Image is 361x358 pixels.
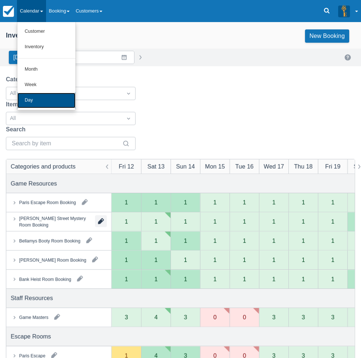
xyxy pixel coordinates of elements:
div: 1 [331,219,334,225]
div: [PERSON_NAME] Street Mystery Room Booking [19,215,92,228]
div: 1 [125,219,128,225]
div: 1 [154,257,158,263]
div: 1 [302,238,305,244]
div: 1 [243,219,246,225]
div: 0 [213,315,217,320]
div: Sat 13 [147,162,165,171]
div: 3 [302,315,305,320]
a: Customer [17,24,76,39]
div: Bank Heist Room Booking [19,276,71,283]
div: 1 [272,200,276,206]
div: 1 [331,200,334,206]
div: 3 [272,315,276,320]
input: Date [51,51,134,64]
div: 1 [154,219,158,225]
div: 1 [243,200,246,206]
img: checkfront-main-nav-mini-logo.png [3,6,14,17]
div: 1 [184,200,187,206]
div: 1 [184,238,187,244]
div: 1 [243,238,246,244]
div: Game Resources [11,179,57,188]
div: 1 [302,257,305,263]
div: 1 [272,219,276,225]
button: [DATE] [9,51,36,64]
div: 1 [302,200,305,206]
div: Tue 16 [235,162,254,171]
div: 1 [243,257,246,263]
div: 1 [125,238,128,244]
a: Day [17,93,76,108]
div: Mon 15 [205,162,225,171]
div: Sun 14 [176,162,195,171]
div: 1 [213,200,217,206]
div: 1 [154,276,158,282]
div: 3 [331,315,334,320]
div: 1 [331,257,334,263]
div: 1 [125,257,128,263]
div: 1 [302,219,305,225]
div: 1 [184,276,187,282]
div: 1 [213,257,217,263]
div: Escape Rooms [11,332,51,341]
div: [PERSON_NAME] Room Booking [19,257,86,263]
label: Categories [6,75,39,84]
div: 1 [331,238,334,244]
div: Fri 19 [325,162,340,171]
img: A3 [338,5,350,17]
div: 3 [184,315,187,320]
div: Fri 12 [119,162,134,171]
div: Wed 17 [264,162,284,171]
input: Search by item [12,137,121,150]
span: Dropdown icon [125,90,132,97]
div: 1 [331,276,334,282]
ul: Calendar [17,22,76,110]
div: Thu 18 [294,162,312,171]
label: Search [6,125,28,134]
div: 1 [154,238,158,244]
div: Game Masters [19,314,48,321]
div: Categories and products [11,162,76,171]
div: 0 [243,315,246,320]
div: 1 [243,276,246,282]
span: Dropdown icon [125,115,132,122]
a: Inventory [17,39,76,55]
a: New Booking [305,29,349,43]
div: 1 [213,219,217,225]
div: 1 [125,276,128,282]
div: 1 [272,238,276,244]
div: 1 [302,276,305,282]
div: Paris Escape Room Booking [19,199,76,206]
div: 1 [213,276,217,282]
a: Week [17,77,76,93]
div: Bellamys Booty Room Booking [19,238,80,244]
div: 1 [184,257,187,263]
label: Items [6,100,24,109]
div: 1 [184,219,187,225]
div: Inventory Calendar [6,31,67,40]
div: 1 [154,200,158,206]
div: Staff Resources [11,294,53,303]
a: Month [17,62,76,77]
div: 1 [213,238,217,244]
div: 4 [154,315,158,320]
div: 1 [272,257,276,263]
div: 3 [125,315,128,320]
div: 1 [272,276,276,282]
div: 1 [125,200,128,206]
